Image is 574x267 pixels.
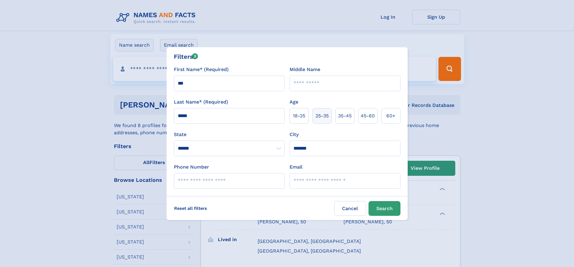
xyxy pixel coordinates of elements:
[315,112,329,120] span: 25‑35
[174,131,285,138] label: State
[290,66,320,73] label: Middle Name
[361,112,375,120] span: 45‑60
[338,112,352,120] span: 35‑45
[293,112,305,120] span: 18‑25
[174,98,228,106] label: Last Name* (Required)
[174,163,209,171] label: Phone Number
[174,66,229,73] label: First Name* (Required)
[334,201,366,216] label: Cancel
[386,112,395,120] span: 60+
[170,201,211,216] label: Reset all filters
[174,52,198,61] div: Filters
[369,201,400,216] button: Search
[290,131,299,138] label: City
[290,163,303,171] label: Email
[290,98,298,106] label: Age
